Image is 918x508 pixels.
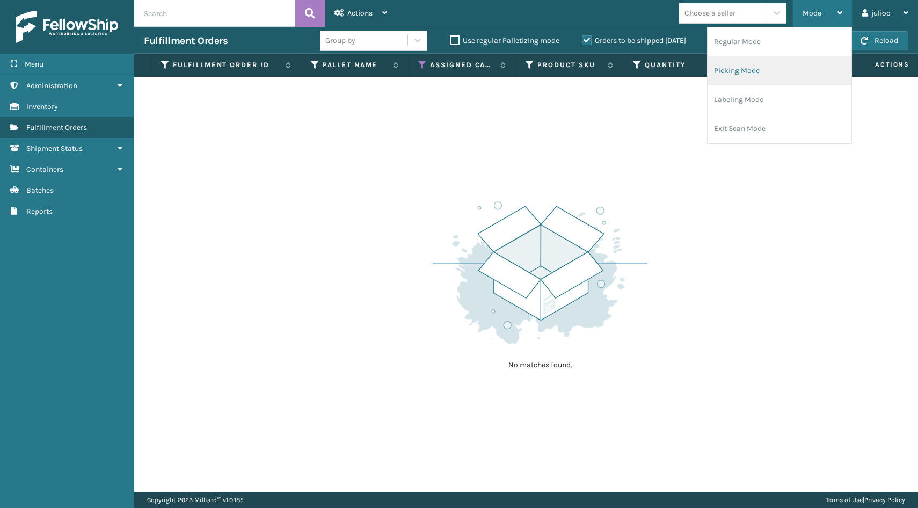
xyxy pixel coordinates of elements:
[26,102,58,111] span: Inventory
[347,9,373,18] span: Actions
[26,123,87,132] span: Fulfillment Orders
[537,60,602,70] label: Product SKU
[684,8,735,19] div: Choose a seller
[26,186,54,195] span: Batches
[841,56,916,74] span: Actions
[708,85,851,114] li: Labeling Mode
[850,31,908,50] button: Reload
[803,9,821,18] span: Mode
[826,496,863,504] a: Terms of Use
[864,496,905,504] a: Privacy Policy
[450,36,559,45] label: Use regular Palletizing mode
[582,36,686,45] label: Orders to be shipped [DATE]
[147,492,244,508] p: Copyright 2023 Milliard™ v 1.0.185
[25,60,43,69] span: Menu
[708,114,851,143] li: Exit Scan Mode
[430,60,495,70] label: Assigned Carrier Service
[26,165,63,174] span: Containers
[26,81,77,90] span: Administration
[325,35,355,46] div: Group by
[826,492,905,508] div: |
[645,60,710,70] label: Quantity
[173,60,280,70] label: Fulfillment Order Id
[144,34,228,47] h3: Fulfillment Orders
[323,60,388,70] label: Pallet Name
[16,11,118,43] img: logo
[708,56,851,85] li: Picking Mode
[708,27,851,56] li: Regular Mode
[26,207,53,216] span: Reports
[26,144,83,153] span: Shipment Status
